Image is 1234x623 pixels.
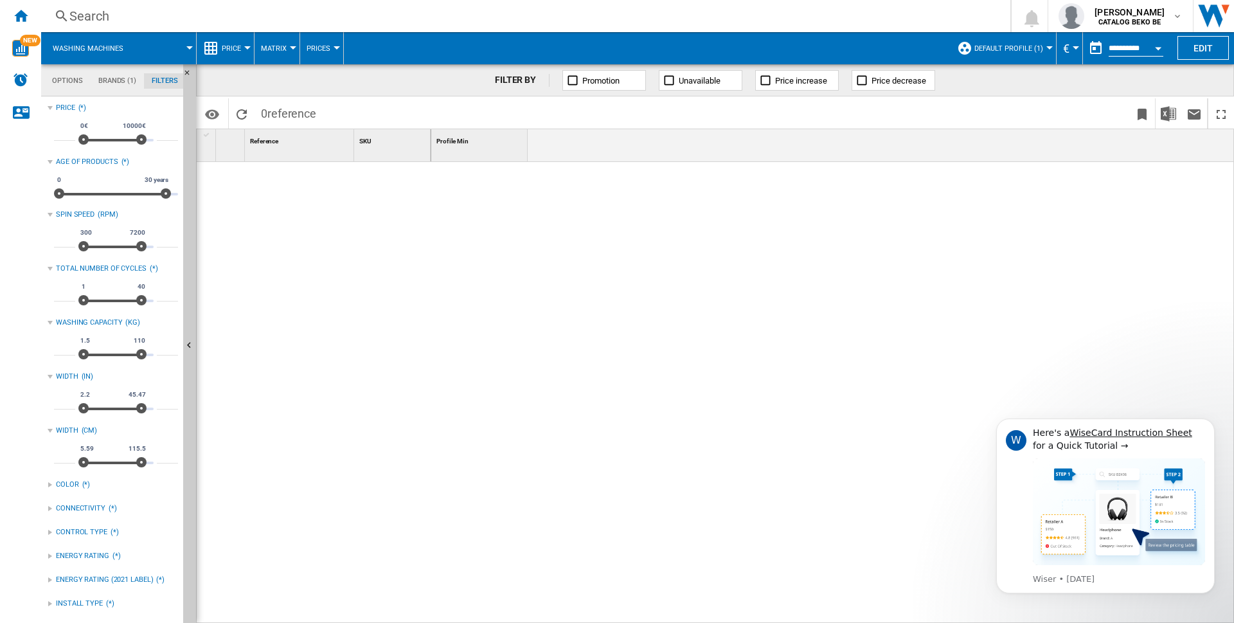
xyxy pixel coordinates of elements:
span: 45.47 [127,390,148,400]
span: 30 years [143,175,170,185]
div: (KG) [125,318,178,328]
div: Reference Sort None [247,129,353,149]
button: Edit [1177,36,1229,60]
img: profile.jpg [1059,3,1084,29]
button: Reload [229,98,255,129]
div: SPIN SPEED [56,210,94,220]
div: CONNECTIVITY [56,503,105,514]
md-tab-item: Options [44,73,91,89]
button: Download in Excel [1156,98,1181,129]
div: Price [56,103,75,113]
span: 110 [132,336,147,346]
span: 40 [136,282,147,292]
div: WASHING CAPACITY [56,318,122,328]
button: Default profile (1) [974,32,1050,64]
button: Prices [307,32,337,64]
div: Search [69,7,977,25]
span: reference [267,107,316,120]
span: 1 [80,282,87,292]
div: (RPM) [98,210,178,220]
div: CONTROL TYPE [56,527,107,537]
div: INSTALL TYPE [56,599,103,609]
button: Price [222,32,247,64]
div: (IN) [82,372,178,382]
span: Matrix [261,44,287,53]
img: alerts-logo.svg [13,72,28,87]
div: Sort None [434,129,528,149]
div: ENERGY RATING (2021 LABEL) [56,575,153,585]
button: Price increase [755,70,839,91]
img: wise-card.svg [12,40,29,57]
span: 0€ [78,121,90,131]
span: € [1063,42,1069,55]
span: 0 [255,98,323,125]
button: Hide [183,64,199,87]
div: WIDTH [56,372,78,382]
div: Sort None [219,129,244,149]
span: Price decrease [872,76,926,86]
div: (CM) [82,426,178,436]
button: Unavailable [659,70,742,91]
button: Bookmark this report [1129,98,1155,129]
div: SKU Sort None [357,129,431,149]
div: Sort None [357,129,431,149]
button: Send this report by email [1181,98,1207,129]
div: WIDTH [56,426,78,436]
button: Options [199,102,225,125]
div: FILTER BY [495,74,550,87]
button: Matrix [261,32,293,64]
span: 0 [55,175,63,185]
div: Sort None [247,129,353,149]
md-tab-item: Brands (1) [91,73,144,89]
span: Default profile (1) [974,44,1043,53]
div: Washing machines [48,32,190,64]
span: 5.59 [78,444,96,454]
span: 300 [78,228,94,238]
button: Maximize [1208,98,1234,129]
button: md-calendar [1083,35,1109,61]
span: Prices [307,44,330,53]
span: Profile Min [436,138,469,145]
span: 2.2 [78,390,92,400]
span: Washing machines [53,44,123,53]
span: 115.5 [127,444,148,454]
div: Default profile (1) [957,32,1050,64]
b: CATALOG BEKO BE [1098,18,1161,26]
img: excel-24x24.png [1161,106,1176,122]
button: Price decrease [852,70,935,91]
span: [PERSON_NAME] [1095,6,1165,19]
button: Open calendar [1147,35,1170,58]
div: TOTAL NUMBER OF CYCLES [56,264,147,274]
span: 7200 [128,228,147,238]
button: € [1063,32,1076,64]
div: ENERGY RATING [56,551,109,561]
div: Price [203,32,247,64]
div: Age of products [56,157,118,167]
span: Reference [250,138,278,145]
span: Price [222,44,241,53]
span: Price increase [775,76,827,86]
div: COLOR [56,480,79,490]
md-tab-item: Filters [144,73,186,89]
button: Washing machines [53,32,136,64]
div: Profile Min Sort None [434,129,528,149]
span: NEW [20,35,40,46]
md-menu: Currency [1057,32,1083,64]
span: 10000€ [121,121,147,131]
span: Promotion [582,76,620,86]
span: Unavailable [679,76,720,86]
span: 1.5 [78,336,92,346]
span: SKU [359,138,371,145]
button: Promotion [562,70,646,91]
